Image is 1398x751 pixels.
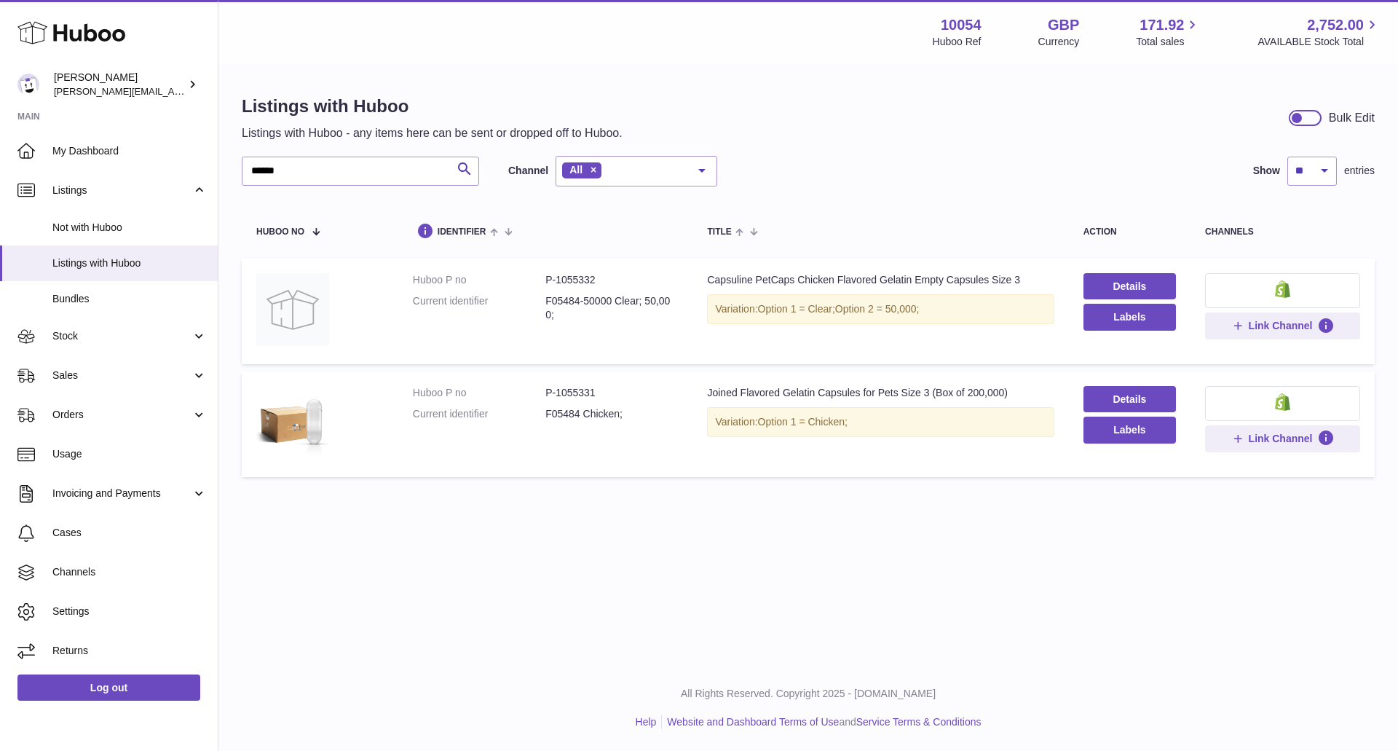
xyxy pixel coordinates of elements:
[1083,304,1176,330] button: Labels
[52,329,191,343] span: Stock
[707,273,1054,287] div: Capsuline PetCaps Chicken Flavored Gelatin Empty Capsules Size 3
[707,294,1054,324] div: Variation:
[933,35,982,49] div: Huboo Ref
[1205,312,1360,339] button: Link Channel
[1344,164,1375,178] span: entries
[636,716,657,728] a: Help
[54,85,292,97] span: [PERSON_NAME][EMAIL_ADDRESS][DOMAIN_NAME]
[52,605,207,618] span: Settings
[52,644,207,658] span: Returns
[707,227,731,237] span: title
[413,407,545,421] dt: Current identifier
[856,716,982,728] a: Service Terms & Conditions
[1048,15,1079,35] strong: GBP
[52,408,191,422] span: Orders
[508,164,548,178] label: Channel
[1329,110,1375,126] div: Bulk Edit
[545,273,678,287] dd: P-1055332
[1083,227,1176,237] div: action
[1038,35,1080,49] div: Currency
[1140,15,1184,35] span: 171.92
[1257,15,1381,49] a: 2,752.00 AVAILABLE Stock Total
[1257,35,1381,49] span: AVAILABLE Stock Total
[1249,319,1313,332] span: Link Channel
[438,227,486,237] span: identifier
[52,221,207,235] span: Not with Huboo
[17,74,39,95] img: luz@capsuline.com
[662,715,981,729] li: and
[1136,35,1201,49] span: Total sales
[413,386,545,400] dt: Huboo P no
[758,303,835,315] span: Option 1 = Clear;
[835,303,920,315] span: Option 2 = 50,000;
[52,144,207,158] span: My Dashboard
[256,227,304,237] span: Huboo no
[545,407,678,421] dd: F05484 Chicken;
[52,526,207,540] span: Cases
[413,273,545,287] dt: Huboo P no
[941,15,982,35] strong: 10054
[52,184,191,197] span: Listings
[1205,425,1360,452] button: Link Channel
[1275,280,1290,298] img: shopify-small.png
[52,487,191,500] span: Invoicing and Payments
[1083,386,1176,412] a: Details
[1083,417,1176,443] button: Labels
[667,716,839,728] a: Website and Dashboard Terms of Use
[54,71,185,98] div: [PERSON_NAME]
[707,407,1054,437] div: Variation:
[1275,393,1290,411] img: shopify-small.png
[1205,227,1360,237] div: channels
[52,565,207,579] span: Channels
[230,687,1386,701] p: All Rights Reserved. Copyright 2025 - [DOMAIN_NAME]
[52,369,191,382] span: Sales
[52,447,207,461] span: Usage
[1253,164,1280,178] label: Show
[1307,15,1364,35] span: 2,752.00
[569,164,582,176] span: All
[52,256,207,270] span: Listings with Huboo
[52,292,207,306] span: Bundles
[1083,273,1176,299] a: Details
[1136,15,1201,49] a: 171.92 Total sales
[256,273,329,346] img: Capsuline PetCaps Chicken Flavored Gelatin Empty Capsules Size 3
[1249,432,1313,445] span: Link Channel
[707,386,1054,400] div: Joined Flavored Gelatin Capsules for Pets Size 3 (Box of 200,000)
[545,386,678,400] dd: P-1055331
[758,416,848,428] span: Option 1 = Chicken;
[242,95,623,118] h1: Listings with Huboo
[545,294,678,322] dd: F05484-50000 Clear; 50,000;
[256,386,329,459] img: Joined Flavored Gelatin Capsules for Pets Size 3 (Box of 200,000)
[17,675,200,701] a: Log out
[413,294,545,322] dt: Current identifier
[242,125,623,141] p: Listings with Huboo - any items here can be sent or dropped off to Huboo.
